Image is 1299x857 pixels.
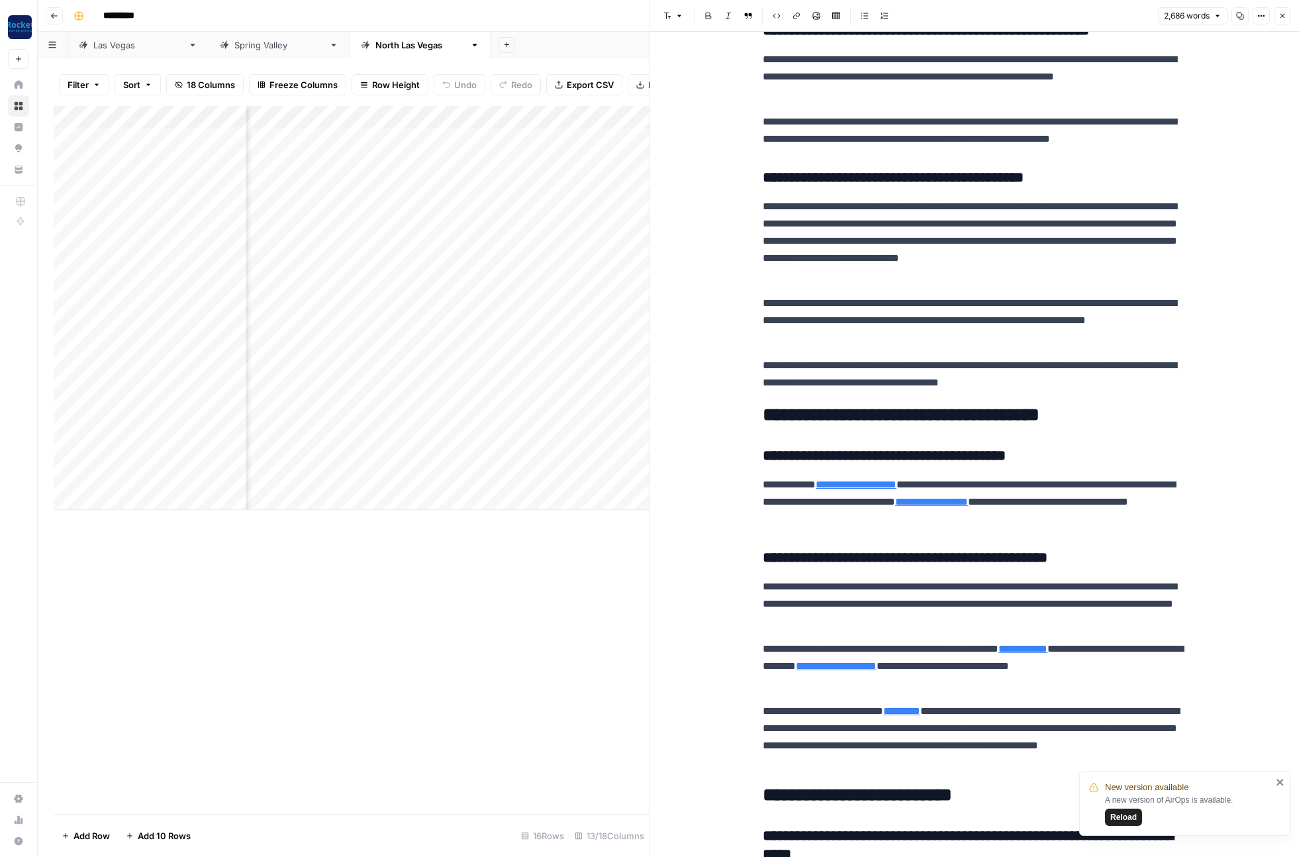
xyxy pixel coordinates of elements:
[1276,777,1285,787] button: close
[269,78,338,91] span: Freeze Columns
[491,74,541,95] button: Redo
[511,78,532,91] span: Redo
[118,825,199,846] button: Add 10 Rows
[1110,811,1137,823] span: Reload
[569,825,649,846] div: 13/18 Columns
[187,78,235,91] span: 18 Columns
[1158,7,1227,25] button: 2,686 words
[8,15,32,39] img: Rocket Pilots Logo
[8,117,29,138] a: Insights
[1164,10,1210,22] span: 2,686 words
[454,78,477,91] span: Undo
[434,74,485,95] button: Undo
[546,74,622,95] button: Export CSV
[59,74,109,95] button: Filter
[123,78,140,91] span: Sort
[249,74,346,95] button: Freeze Columns
[54,825,118,846] button: Add Row
[8,831,29,852] button: Help + Support
[567,78,614,91] span: Export CSV
[352,74,428,95] button: Row Height
[8,11,29,44] button: Workspace: Rocket Pilots
[166,74,244,95] button: 18 Columns
[93,38,183,52] div: [GEOGRAPHIC_DATA]
[8,95,29,117] a: Browse
[8,74,29,95] a: Home
[372,78,420,91] span: Row Height
[8,809,29,831] a: Usage
[1105,794,1272,826] div: A new version of AirOps is available.
[209,32,350,58] a: [GEOGRAPHIC_DATA]
[1105,809,1142,826] button: Reload
[115,74,161,95] button: Sort
[628,74,704,95] button: Import CSV
[375,38,465,52] div: [GEOGRAPHIC_DATA]
[8,788,29,809] a: Settings
[73,829,110,842] span: Add Row
[8,159,29,180] a: Your Data
[516,825,569,846] div: 16 Rows
[138,829,191,842] span: Add 10 Rows
[350,32,491,58] a: [GEOGRAPHIC_DATA]
[68,32,209,58] a: [GEOGRAPHIC_DATA]
[68,78,89,91] span: Filter
[8,138,29,159] a: Opportunities
[234,38,324,52] div: [GEOGRAPHIC_DATA]
[1105,781,1188,794] span: New version available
